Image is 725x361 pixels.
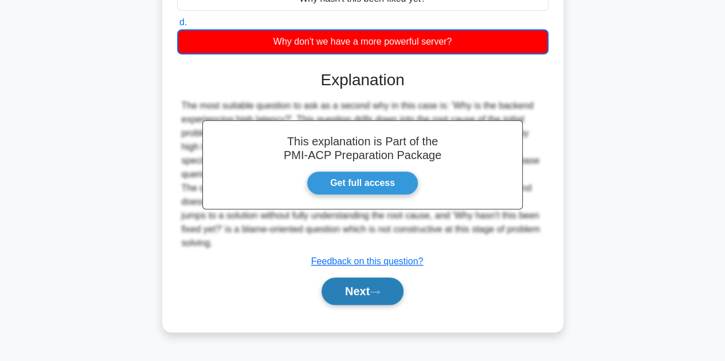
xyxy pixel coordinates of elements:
a: Get full access [307,171,418,195]
h3: Explanation [184,70,542,90]
button: Next [322,277,403,305]
span: d. [179,17,187,27]
div: Why don't we have a more powerful server? [177,29,548,54]
a: Feedback on this question? [311,256,424,266]
div: The most suitable question to ask as a second why in this case is: 'Why is the backend experienci... [182,99,544,250]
